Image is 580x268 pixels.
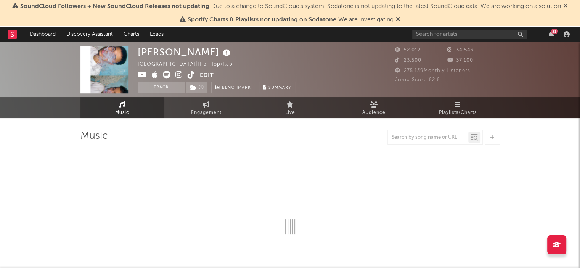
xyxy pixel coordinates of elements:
span: Engagement [191,108,222,117]
span: : Due to a change to SoundCloud's system, Sodatone is not updating to the latest SoundCloud data.... [20,3,561,10]
div: [GEOGRAPHIC_DATA] | Hip-Hop/Rap [138,60,241,69]
span: 23.500 [395,58,421,63]
span: 275.139 Monthly Listeners [395,68,470,73]
span: Audience [362,108,386,117]
div: 31 [551,29,558,34]
span: SoundCloud Followers + New SoundCloud Releases not updating [20,3,209,10]
a: Benchmark [211,82,255,93]
a: Audience [332,97,416,118]
a: Music [80,97,164,118]
span: Playlists/Charts [439,108,477,117]
a: Charts [118,27,145,42]
button: 31 [549,31,554,37]
span: 34.543 [447,48,474,53]
a: Discovery Assistant [61,27,118,42]
a: Live [248,97,332,118]
span: ( 1 ) [185,82,208,93]
a: Leads [145,27,169,42]
button: Edit [200,71,214,80]
span: Dismiss [563,3,568,10]
input: Search by song name or URL [388,135,468,141]
span: Dismiss [396,17,400,23]
button: Track [138,82,185,93]
span: Jump Score: 62.6 [395,77,440,82]
span: Live [285,108,295,117]
span: 37.100 [447,58,473,63]
span: Spotify Charts & Playlists not updating on Sodatone [188,17,336,23]
span: : We are investigating [188,17,394,23]
span: Summary [268,86,291,90]
a: Playlists/Charts [416,97,500,118]
span: Benchmark [222,83,251,93]
div: [PERSON_NAME] [138,46,232,58]
input: Search for artists [412,30,527,39]
a: Dashboard [24,27,61,42]
span: Music [115,108,129,117]
a: Engagement [164,97,248,118]
button: Summary [259,82,295,93]
button: (1) [186,82,207,93]
span: 52.012 [395,48,421,53]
